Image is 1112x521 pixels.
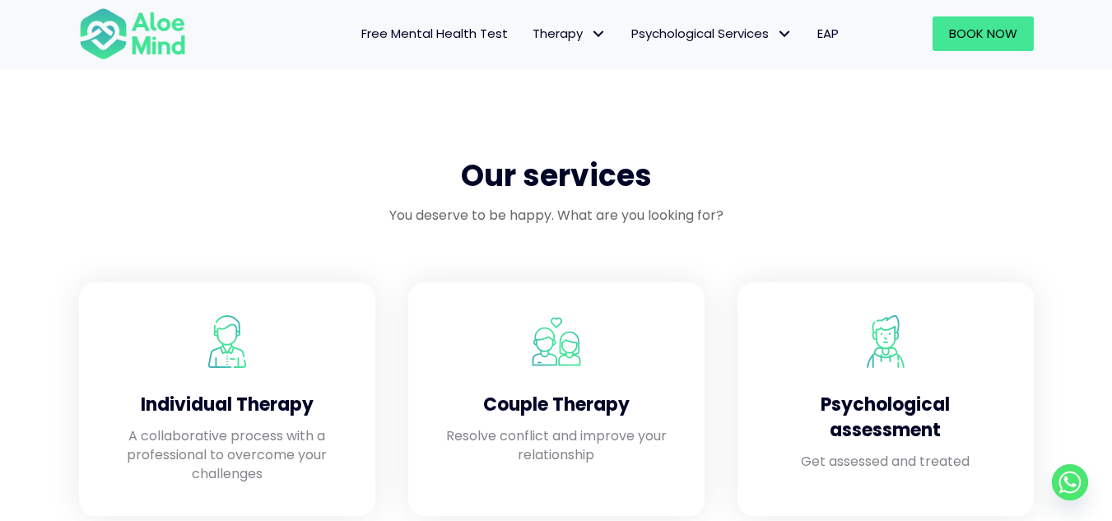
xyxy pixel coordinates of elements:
h4: Psychological assessment [770,393,1001,444]
a: Psychological ServicesPsychological Services: submenu [619,16,805,51]
a: Aloe Mind Malaysia | Mental Healthcare Services in Malaysia and Singapore Individual Therapy A co... [95,299,359,500]
a: Aloe Mind Malaysia | Mental Healthcare Services in Malaysia and Singapore Psychological assessmen... [754,299,1017,500]
a: Free Mental Health Test [349,16,520,51]
p: You deserve to be happy. What are you looking for? [79,206,1034,225]
a: Whatsapp [1052,464,1088,500]
span: Psychological Services [631,25,793,42]
img: Aloe mind Logo [79,7,186,61]
span: Book Now [949,25,1017,42]
span: Psychological Services: submenu [773,22,797,46]
a: EAP [805,16,851,51]
img: Aloe Mind Malaysia | Mental Healthcare Services in Malaysia and Singapore [530,315,583,368]
a: TherapyTherapy: submenu [520,16,619,51]
a: Book Now [933,16,1034,51]
p: Resolve conflict and improve your relationship [441,426,672,464]
p: Get assessed and treated [770,452,1001,471]
nav: Menu [207,16,851,51]
a: Aloe Mind Malaysia | Mental Healthcare Services in Malaysia and Singapore Couple Therapy Resolve ... [425,299,688,500]
h4: Couple Therapy [441,393,672,418]
span: Our services [461,155,652,197]
p: A collaborative process with a professional to overcome your challenges [112,426,342,484]
span: Free Mental Health Test [361,25,508,42]
span: Therapy: submenu [587,22,611,46]
span: Therapy [533,25,607,42]
h4: Individual Therapy [112,393,342,418]
span: EAP [817,25,839,42]
img: Aloe Mind Malaysia | Mental Healthcare Services in Malaysia and Singapore [201,315,254,368]
img: Aloe Mind Malaysia | Mental Healthcare Services in Malaysia and Singapore [859,315,912,368]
